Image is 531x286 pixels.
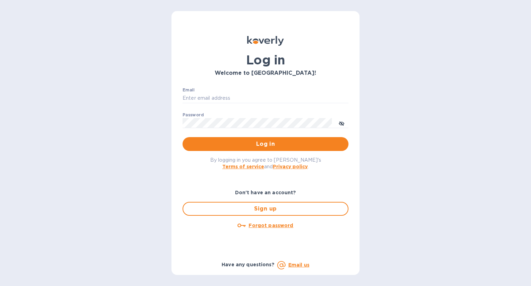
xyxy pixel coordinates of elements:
[183,202,348,216] button: Sign up
[183,70,348,77] h3: Welcome to [GEOGRAPHIC_DATA]!
[249,223,293,228] u: Forgot password
[183,113,204,117] label: Password
[188,140,343,148] span: Log in
[210,157,321,169] span: By logging in you agree to [PERSON_NAME]'s and .
[247,36,284,46] img: Koverly
[288,262,309,268] a: Email us
[222,262,274,267] b: Have any questions?
[183,88,195,92] label: Email
[183,93,348,104] input: Enter email address
[183,137,348,151] button: Log in
[273,164,308,169] a: Privacy policy
[235,190,296,195] b: Don't have an account?
[189,205,342,213] span: Sign up
[183,53,348,67] h1: Log in
[222,164,264,169] a: Terms of service
[335,116,348,130] button: toggle password visibility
